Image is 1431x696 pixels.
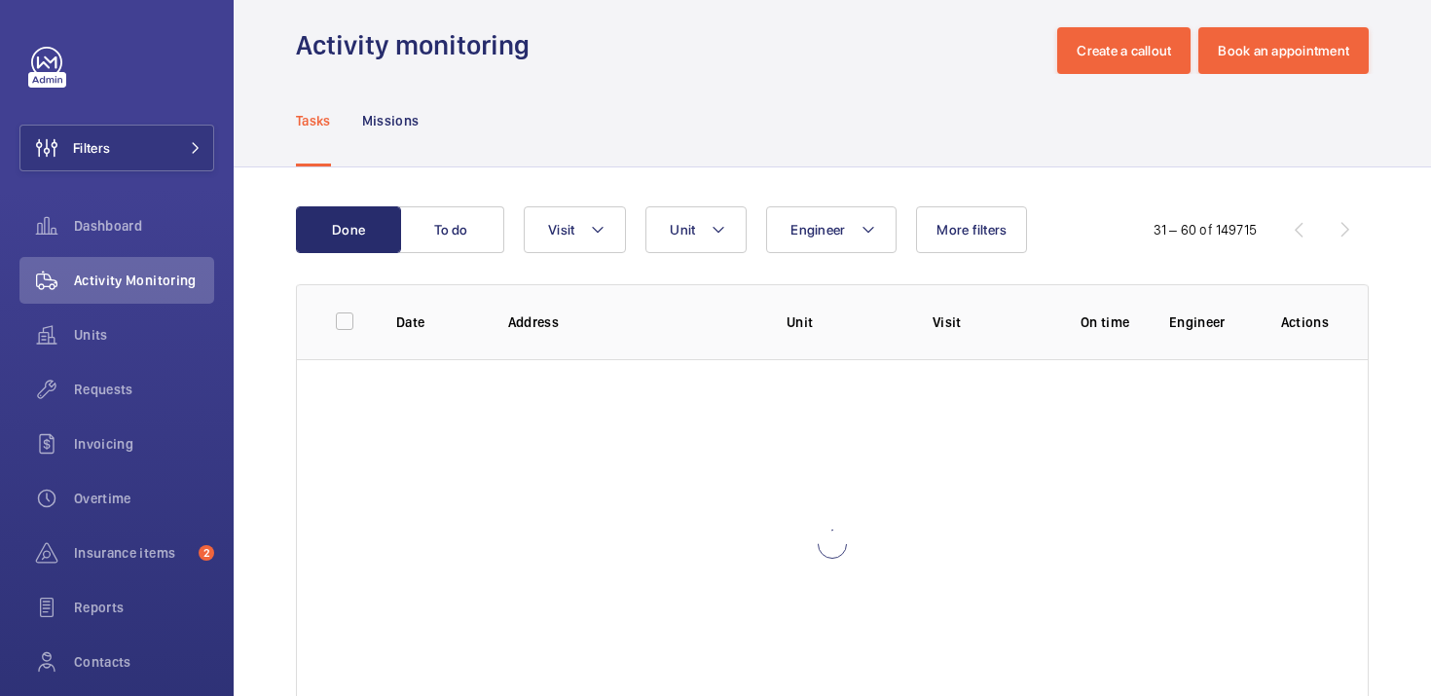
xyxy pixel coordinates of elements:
[296,27,541,63] h1: Activity monitoring
[199,545,214,561] span: 2
[670,222,695,238] span: Unit
[74,489,214,508] span: Overtime
[19,125,214,171] button: Filters
[74,598,214,617] span: Reports
[74,325,214,345] span: Units
[1198,27,1369,74] button: Book an appointment
[790,222,845,238] span: Engineer
[74,271,214,290] span: Activity Monitoring
[74,434,214,454] span: Invoicing
[936,222,1007,238] span: More filters
[548,222,574,238] span: Visit
[296,206,401,253] button: Done
[787,312,901,332] p: Unit
[396,312,477,332] p: Date
[645,206,747,253] button: Unit
[74,652,214,672] span: Contacts
[74,543,191,563] span: Insurance items
[1281,312,1329,332] p: Actions
[766,206,897,253] button: Engineer
[508,312,755,332] p: Address
[1169,312,1250,332] p: Engineer
[1072,312,1138,332] p: On time
[1154,220,1257,239] div: 31 – 60 of 149715
[296,111,331,130] p: Tasks
[1057,27,1191,74] button: Create a callout
[74,380,214,399] span: Requests
[399,206,504,253] button: To do
[74,216,214,236] span: Dashboard
[933,312,1041,332] p: Visit
[524,206,626,253] button: Visit
[73,138,110,158] span: Filters
[916,206,1027,253] button: More filters
[362,111,420,130] p: Missions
